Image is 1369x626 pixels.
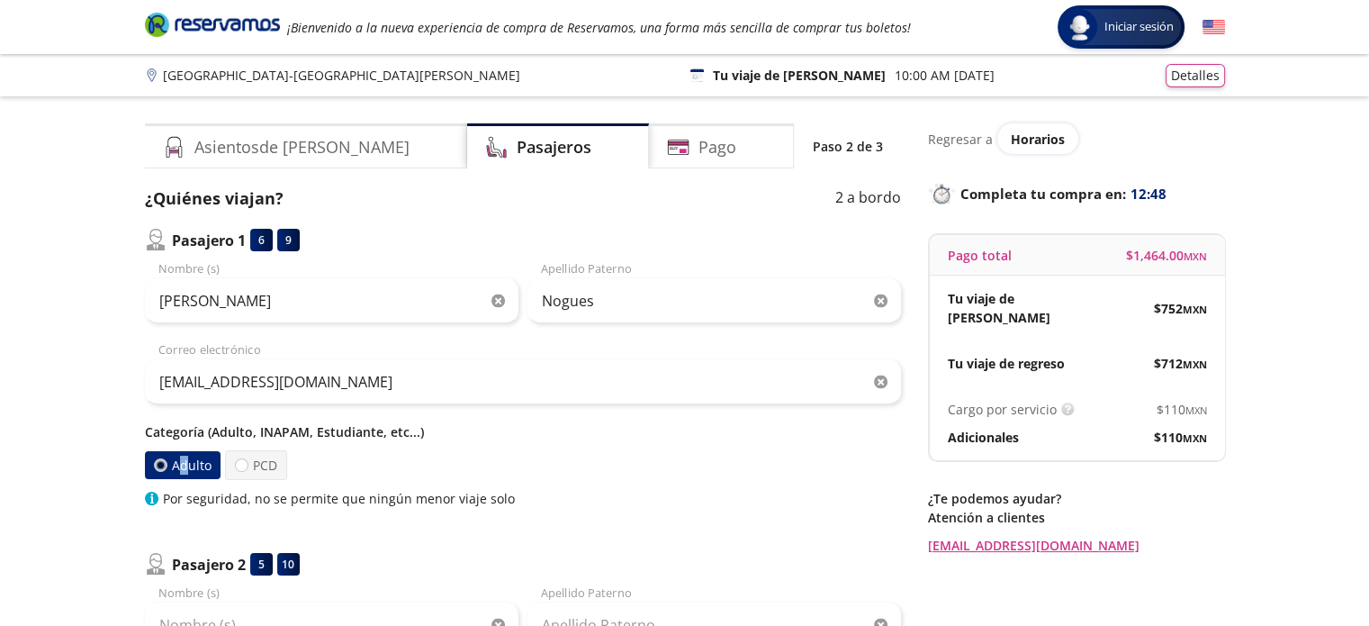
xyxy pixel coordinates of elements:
[145,11,280,43] a: Brand Logo
[928,123,1225,154] div: Regresar a ver horarios
[1154,299,1207,318] span: $ 752
[145,422,901,441] p: Categoría (Adulto, INAPAM, Estudiante, etc...)
[928,536,1225,555] a: [EMAIL_ADDRESS][DOMAIN_NAME]
[1183,303,1207,316] small: MXN
[145,359,901,404] input: Correo electrónico
[928,508,1225,527] p: Atención a clientes
[277,229,300,251] div: 9
[1183,358,1207,371] small: MXN
[163,489,515,508] p: Por seguridad, no se permite que ningún menor viaje solo
[287,19,911,36] em: ¡Bienvenido a la nueva experiencia de compra de Reservamos, una forma más sencilla de comprar tus...
[948,246,1012,265] p: Pago total
[172,554,246,576] p: Pasajero 2
[1185,404,1207,417] small: MXN
[527,278,901,323] input: Apellido Paterno
[172,230,246,251] p: Pasajero 1
[713,66,886,85] p: Tu viaje de [PERSON_NAME]
[948,289,1077,327] p: Tu viaje de [PERSON_NAME]
[145,11,280,38] i: Brand Logo
[1011,131,1065,148] span: Horarios
[813,137,883,156] p: Paso 2 de 3
[142,450,221,480] label: Adulto
[145,186,284,211] p: ¿Quiénes viajan?
[698,135,736,159] h4: Pago
[277,553,300,576] div: 10
[1126,246,1207,265] span: $ 1,464.00
[1166,64,1225,87] button: Detalles
[1154,354,1207,373] span: $ 712
[948,428,1019,447] p: Adicionales
[928,130,993,149] p: Regresar a
[928,489,1225,508] p: ¿Te podemos ayudar?
[948,400,1057,419] p: Cargo por servicio
[517,135,591,159] h4: Pasajeros
[250,553,273,576] div: 5
[895,66,995,85] p: 10:00 AM [DATE]
[1183,431,1207,445] small: MXN
[928,181,1225,206] p: Completa tu compra en :
[948,354,1065,373] p: Tu viaje de regreso
[194,135,410,159] h4: Asientos de [PERSON_NAME]
[250,229,273,251] div: 6
[1130,184,1166,204] span: 12:48
[163,66,520,85] p: [GEOGRAPHIC_DATA] - [GEOGRAPHIC_DATA][PERSON_NAME]
[225,450,287,480] label: PCD
[1202,16,1225,39] button: English
[1097,18,1181,36] span: Iniciar sesión
[145,278,518,323] input: Nombre (s)
[1157,400,1207,419] span: $ 110
[1154,428,1207,447] span: $ 110
[1184,249,1207,263] small: MXN
[835,186,901,211] p: 2 a bordo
